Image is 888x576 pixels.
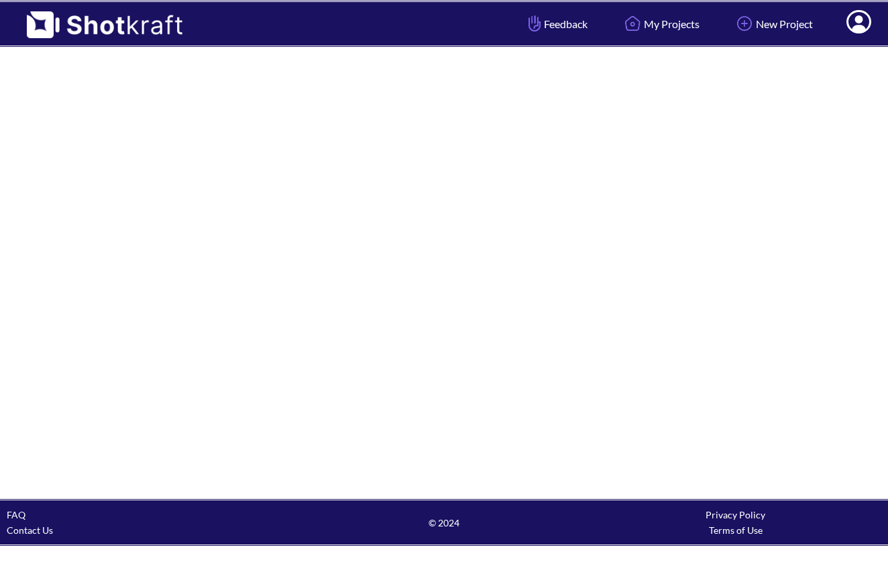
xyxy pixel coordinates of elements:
[525,12,544,35] img: Hand Icon
[298,515,590,530] span: © 2024
[621,12,644,35] img: Home Icon
[733,12,756,35] img: Add Icon
[7,509,25,520] a: FAQ
[723,6,823,42] a: New Project
[590,522,881,538] div: Terms of Use
[590,507,881,522] div: Privacy Policy
[611,6,710,42] a: My Projects
[525,16,588,31] span: Feedback
[7,524,53,536] a: Contact Us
